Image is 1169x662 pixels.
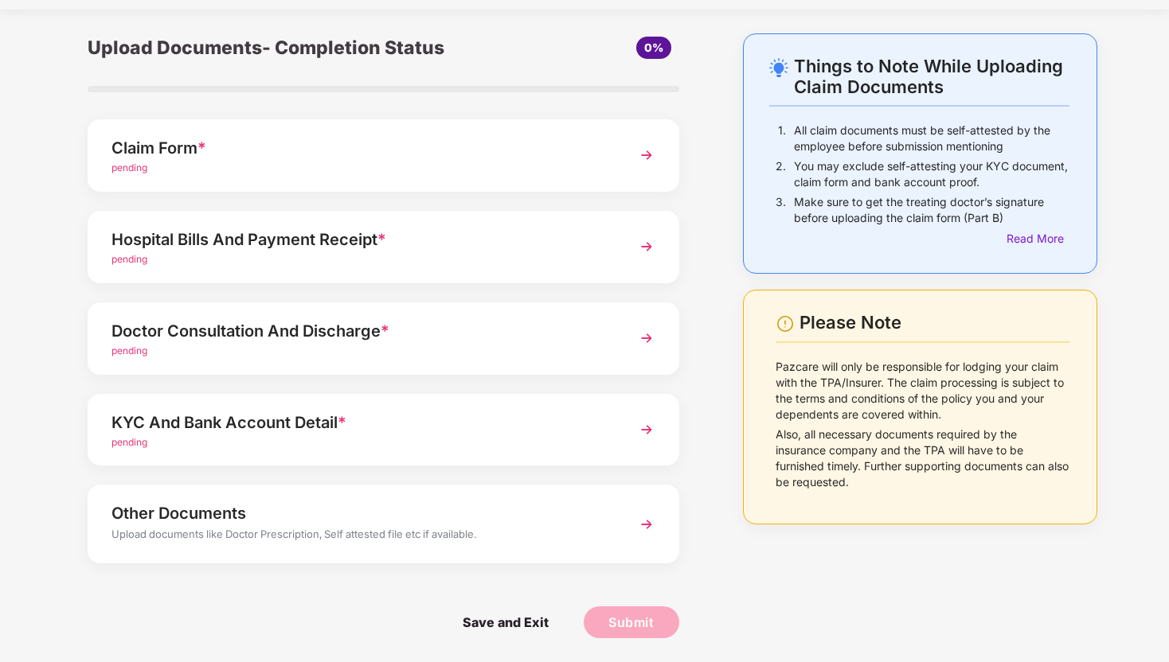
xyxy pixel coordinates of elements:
p: Also, all necessary documents required by the insurance company and the TPA will have to be furni... [776,426,1070,490]
div: Things to Note While Uploading Claim Documents [794,56,1069,97]
img: svg+xml;base64,PHN2ZyBpZD0iTmV4dCIgeG1sbnM9Imh0dHA6Ly93d3cudzMub3JnLzIwMDAvc3ZnIiB3aWR0aD0iMzYiIG... [632,415,661,444]
p: Pazcare will only be responsible for lodging your claim with the TPA/Insurer. The claim processin... [776,359,1070,423]
div: Read More [1007,230,1069,247]
img: svg+xml;base64,PHN2ZyBpZD0iTmV4dCIgeG1sbnM9Imh0dHA6Ly93d3cudzMub3JnLzIwMDAvc3ZnIiB3aWR0aD0iMzYiIG... [632,232,661,261]
img: svg+xml;base64,PHN2ZyB4bWxucz0iaHR0cDovL3d3dy53My5vcmcvMjAwMC9zdmciIHdpZHRoPSIyNC4wOTMiIGhlaWdodD... [769,58,788,77]
div: Claim Form [111,135,610,161]
div: Other Documents [111,500,610,526]
span: pending [111,253,147,265]
div: Please Note [800,312,1069,333]
div: KYC And Bank Account Detail [111,410,610,435]
p: 1. [778,123,786,154]
div: Upload documents like Doctor Prescription, Self attested file etc if available. [111,526,610,547]
p: Make sure to get the treating doctor’s signature before uploading the claim form (Part B) [794,194,1069,226]
div: Doctor Consultation And Discharge [111,318,610,344]
button: Submit [584,606,679,638]
span: pending [111,162,147,173]
span: 0% [644,41,663,54]
div: Hospital Bills And Payment Receipt [111,227,610,252]
p: All claim documents must be self-attested by the employee before submission mentioning [794,123,1069,154]
p: 3. [776,194,786,226]
img: svg+xml;base64,PHN2ZyBpZD0iTmV4dCIgeG1sbnM9Imh0dHA6Ly93d3cudzMub3JnLzIwMDAvc3ZnIiB3aWR0aD0iMzYiIG... [632,510,661,539]
p: You may exclude self-attesting your KYC document, claim form and bank account proof. [794,158,1069,190]
span: pending [111,436,147,448]
img: svg+xml;base64,PHN2ZyBpZD0iTmV4dCIgeG1sbnM9Imh0dHA6Ly93d3cudzMub3JnLzIwMDAvc3ZnIiB3aWR0aD0iMzYiIG... [632,141,661,169]
img: svg+xml;base64,PHN2ZyBpZD0iTmV4dCIgeG1sbnM9Imh0dHA6Ly93d3cudzMub3JnLzIwMDAvc3ZnIiB3aWR0aD0iMzYiIG... [632,324,661,352]
span: pending [111,345,147,356]
p: 2. [776,158,786,190]
div: Upload Documents- Completion Status [88,33,482,62]
span: Save and Exit [447,606,565,638]
img: svg+xml;base64,PHN2ZyBpZD0iV2FybmluZ18tXzI0eDI0IiBkYXRhLW5hbWU9Ildhcm5pbmcgLSAyNHgyNCIgeG1sbnM9Im... [776,314,795,333]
